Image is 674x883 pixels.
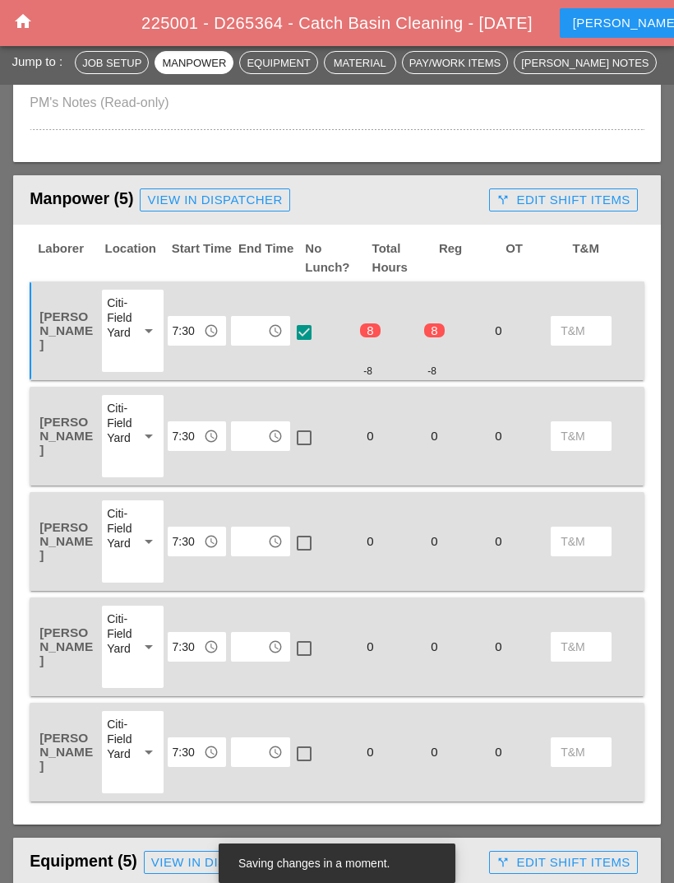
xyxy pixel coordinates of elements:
span: Reg [437,239,504,277]
span: [PERSON_NAME] [39,309,93,351]
i: call_split [496,193,510,207]
div: Equipment [247,54,310,71]
span: Saving changes in a moment. [238,857,390,870]
div: Citi-Field Yard [107,295,132,340]
i: access_time [204,429,219,444]
span: Start Time [170,239,237,277]
div: Citi-Field Yard [107,506,132,551]
div: Manpower [162,54,226,71]
button: Manpower [155,51,233,74]
span: 0 [424,534,444,548]
span: 0 [360,429,380,443]
span: 0 [488,429,508,443]
div: View in Dispatcher [147,191,282,210]
div: [PERSON_NAME] Notes [521,54,649,71]
i: access_time [268,745,283,760]
div: Pay/Work Items [409,54,501,71]
div: Citi-Field Yard [107,717,132,761]
div: -8 [363,364,372,379]
span: 8 [360,323,380,337]
span: 0 [488,534,508,548]
i: access_time [204,639,219,654]
button: Material [324,51,396,74]
div: Equipment (5) [30,846,482,879]
i: arrow_drop_down [139,742,159,762]
span: 0 [488,639,508,653]
a: View in Dispatcher [144,851,293,874]
i: access_time [204,534,219,549]
input: T&M [561,634,602,660]
div: View in Dispatcher [151,853,286,872]
span: End Time [237,239,303,277]
i: access_time [204,745,219,760]
button: Equipment [239,51,317,74]
span: Jump to : [12,53,69,67]
span: [PERSON_NAME] [39,731,93,773]
span: [PERSON_NAME] [39,520,93,562]
span: 0 [488,745,508,759]
div: Edit Shift Items [496,853,630,872]
input: T&M [561,528,602,555]
i: access_time [268,429,283,444]
div: Citi-Field Yard [107,611,132,656]
div: Manpower (5) [30,184,482,216]
span: T&M [570,239,637,277]
a: View in Dispatcher [140,188,289,211]
button: Pay/Work Items [402,51,508,74]
input: T&M [561,423,602,449]
i: access_time [268,639,283,654]
span: OT [504,239,570,277]
span: 225001 - D265364 - Catch Basin Cleaning - [DATE] [141,14,533,32]
div: Citi-Field Yard [107,401,132,445]
span: Total Hours [371,239,437,277]
div: Material [331,54,389,71]
input: T&M [561,739,602,765]
span: 0 [360,534,380,548]
div: Edit Shift Items [496,191,630,210]
span: Location [103,239,169,277]
i: access_time [268,534,283,549]
span: [PERSON_NAME] [39,415,93,457]
span: 0 [424,429,444,443]
span: No Lunch? [303,239,370,277]
i: call_split [496,856,510,869]
span: 8 [424,323,444,337]
div: Job Setup [82,54,141,71]
i: arrow_drop_down [139,321,159,341]
span: 0 [424,639,444,653]
span: 0 [360,745,380,759]
textarea: PM's Notes (Read-only) [30,90,644,129]
i: arrow_drop_down [139,532,159,551]
i: access_time [204,323,219,338]
span: 0 [360,639,380,653]
i: home [13,12,33,31]
i: arrow_drop_down [139,637,159,657]
span: 0 [424,745,444,759]
span: [PERSON_NAME] [39,625,93,667]
button: Edit Shift Items [489,188,637,211]
button: [PERSON_NAME] Notes [514,51,656,74]
i: access_time [268,323,283,338]
i: arrow_drop_down [139,426,159,446]
div: -8 [427,364,436,379]
button: Edit Shift Items [489,851,637,874]
span: Laborer [36,239,103,277]
input: T&M [561,318,602,344]
span: 0 [488,323,508,337]
button: Job Setup [75,51,149,74]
